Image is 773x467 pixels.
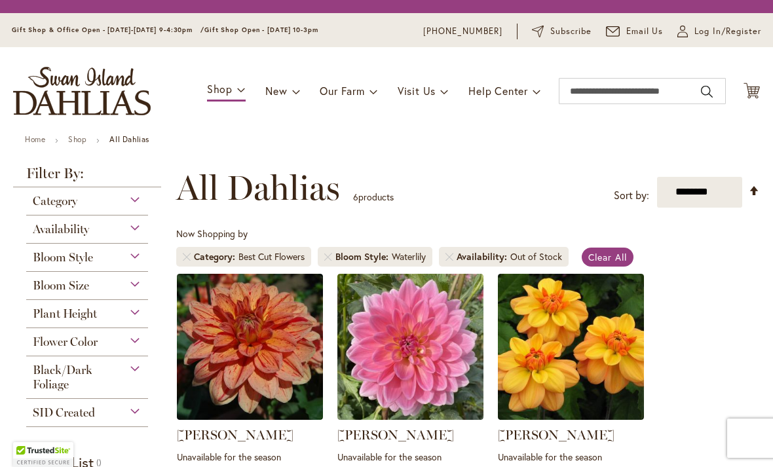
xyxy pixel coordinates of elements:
span: Shop [207,82,233,96]
a: [PERSON_NAME] [498,427,614,443]
p: Unavailable for the season [337,451,483,463]
span: Black/Dark Foliage [33,363,92,392]
span: Help Center [468,84,528,98]
button: Search [701,81,713,102]
div: Out of Stock [510,250,562,263]
p: Unavailable for the season [177,451,323,463]
label: Sort by: [614,183,649,208]
span: New [265,84,287,98]
span: Gift Shop Open - [DATE] 10-3pm [204,26,318,34]
span: Category [194,250,238,263]
a: Remove Bloom Style Waterlily [324,253,332,261]
span: Clear All [588,251,627,263]
a: Shop [68,134,86,144]
a: [PERSON_NAME] [337,427,454,443]
span: SID Created [33,405,95,420]
strong: Filter By: [13,166,161,187]
p: Unavailable for the season [498,451,644,463]
span: Availability [457,250,510,263]
span: Category [33,194,77,208]
span: Log In/Register [694,25,761,38]
span: All Dahlias [176,168,340,208]
span: Email Us [626,25,664,38]
a: Home [25,134,45,144]
img: Ginger Snap [498,274,644,420]
span: Now Shopping by [176,227,248,240]
img: Elijah Mason [177,274,323,420]
a: Ginger Snap [498,410,644,422]
p: products [353,187,394,208]
a: Remove Availability Out of Stock [445,253,453,261]
img: Gerrie Hoek [337,274,483,420]
a: store logo [13,67,151,115]
span: Plant Height [33,307,97,321]
a: [PHONE_NUMBER] [423,25,502,38]
span: 6 [353,191,358,203]
div: Best Cut Flowers [238,250,305,263]
span: Subscribe [550,25,592,38]
strong: All Dahlias [109,134,149,144]
span: Availability [33,222,89,236]
a: Email Us [606,25,664,38]
a: Elijah Mason [177,410,323,422]
span: Gift Shop & Office Open - [DATE]-[DATE] 9-4:30pm / [12,26,204,34]
span: Visit Us [398,84,436,98]
a: Log In/Register [677,25,761,38]
a: Clear All [582,248,633,267]
a: [PERSON_NAME] [177,427,293,443]
a: Remove Category Best Cut Flowers [183,253,191,261]
span: Bloom Style [33,250,93,265]
a: Gerrie Hoek [337,410,483,422]
span: Our Farm [320,84,364,98]
iframe: Launch Accessibility Center [10,420,47,457]
span: Bloom Style [335,250,392,263]
div: Waterlily [392,250,426,263]
a: Subscribe [532,25,592,38]
span: Flower Color [33,335,98,349]
span: Bloom Size [33,278,89,293]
